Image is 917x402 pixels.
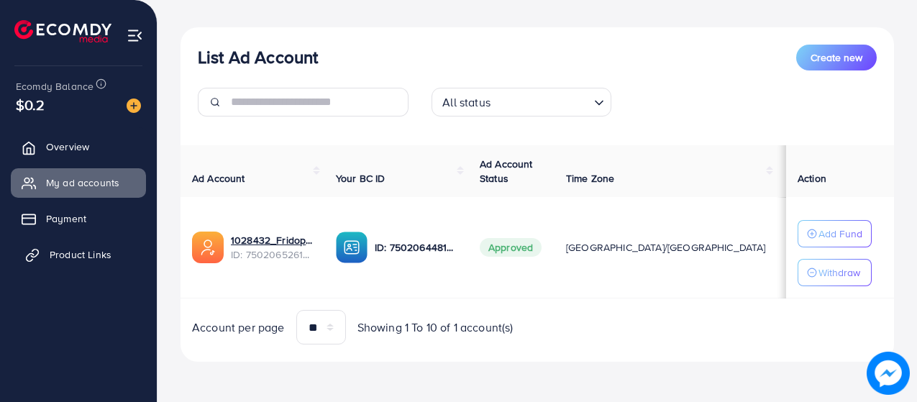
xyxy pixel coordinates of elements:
[798,220,872,247] button: Add Fund
[11,240,146,269] a: Product Links
[336,171,385,186] span: Your BC ID
[11,132,146,161] a: Overview
[566,171,614,186] span: Time Zone
[127,27,143,44] img: menu
[818,225,862,242] p: Add Fund
[16,79,93,93] span: Ecomdy Balance
[16,94,45,115] span: $0.2
[566,240,766,255] span: [GEOGRAPHIC_DATA]/[GEOGRAPHIC_DATA]
[231,247,313,262] span: ID: 7502065261961756689
[46,175,119,190] span: My ad accounts
[480,238,542,257] span: Approved
[798,171,826,186] span: Action
[46,211,86,226] span: Payment
[50,247,111,262] span: Product Links
[480,157,533,186] span: Ad Account Status
[198,47,318,68] h3: List Ad Account
[192,232,224,263] img: ic-ads-acc.e4c84228.svg
[192,171,245,186] span: Ad Account
[818,264,860,281] p: Withdraw
[11,168,146,197] a: My ad accounts
[796,45,877,70] button: Create new
[375,239,457,256] p: ID: 7502064481338408978
[432,88,611,117] div: Search for option
[14,20,111,42] img: logo
[798,259,872,286] button: Withdraw
[231,233,313,247] a: 1028432_Fridopk_1746710685981
[336,232,368,263] img: ic-ba-acc.ded83a64.svg
[439,92,493,113] span: All status
[127,99,141,113] img: image
[867,352,910,395] img: image
[192,319,285,336] span: Account per page
[811,50,862,65] span: Create new
[357,319,514,336] span: Showing 1 To 10 of 1 account(s)
[495,89,588,113] input: Search for option
[11,204,146,233] a: Payment
[46,140,89,154] span: Overview
[231,233,313,262] div: <span class='underline'>1028432_Fridopk_1746710685981</span></br>7502065261961756689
